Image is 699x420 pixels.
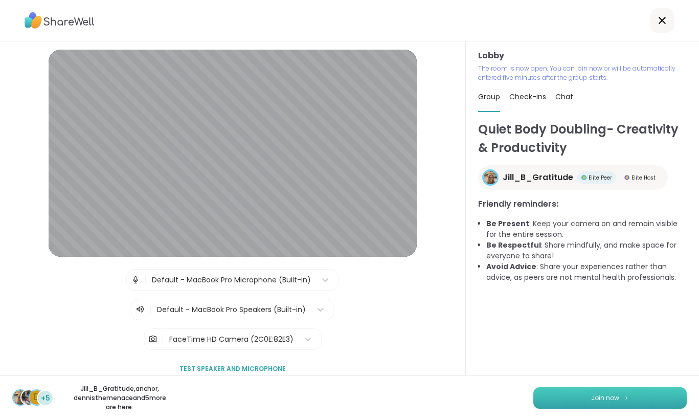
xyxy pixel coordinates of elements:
[478,198,687,210] h3: Friendly reminders:
[484,171,497,184] img: Jill_B_Gratitude
[169,334,294,345] div: FaceTime HD Camera (2C0E:82E3)
[589,174,612,182] span: Elite Peer
[144,270,147,290] span: |
[478,64,687,82] p: The room is now open. You can join now or will be automatically entered five minutes after the gr...
[34,391,40,404] span: d
[149,303,152,316] span: |
[503,171,573,184] span: Jill_B_Gratitude
[624,175,629,180] img: Elite Host
[509,92,546,102] span: Check-ins
[555,92,573,102] span: Chat
[486,218,529,229] b: Be Present
[152,275,311,285] div: Default - MacBook Pro Microphone (Built-in)
[162,329,164,349] span: |
[486,240,687,261] li: : Share mindfully, and make space for everyone to share!
[21,390,36,405] img: anchor
[13,390,28,405] img: Jill_B_Gratitude
[486,240,541,250] b: Be Respectful
[486,261,687,283] li: : Share your experiences rather than advice, as peers are not mental health professionals.
[533,387,687,409] button: Join now
[148,329,157,349] img: Camera
[41,393,50,404] span: +5
[632,174,656,182] span: Elite Host
[478,92,500,102] span: Group
[478,165,668,190] a: Jill_B_GratitudeJill_B_GratitudeElite PeerElite PeerElite HostElite Host
[486,261,536,272] b: Avoid Advice
[62,384,177,412] p: Jill_B_Gratitude , anchor , dennisthemenace and 5 more are here.
[478,120,687,157] h1: Quiet Body Doubling- Creativity & Productivity
[591,393,619,403] span: Join now
[581,175,587,180] img: Elite Peer
[175,358,290,380] button: Test speaker and microphone
[486,218,687,240] li: : Keep your camera on and remain visible for the entire session.
[478,50,687,62] h3: Lobby
[623,395,629,401] img: ShareWell Logomark
[131,270,140,290] img: Microphone
[179,364,286,373] span: Test speaker and microphone
[25,9,95,32] img: ShareWell Logo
